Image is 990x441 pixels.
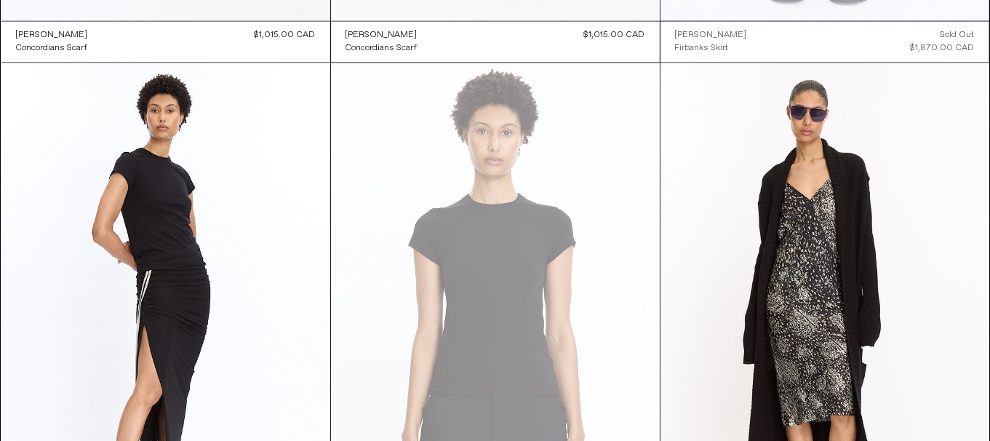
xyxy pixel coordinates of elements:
div: Concordians Scarf [346,42,418,55]
div: Sold out [941,28,975,41]
a: Concordians Scarf [16,41,88,55]
div: Concordians Scarf [16,42,88,55]
div: [PERSON_NAME] [16,29,88,41]
a: Firbanks Skirt [675,41,747,55]
a: [PERSON_NAME] [16,28,88,41]
a: [PERSON_NAME] [346,28,418,41]
div: $1,870.00 CAD [911,41,975,55]
div: $1,015.00 CAD [255,28,316,41]
a: Concordians Scarf [346,41,418,55]
div: Firbanks Skirt [675,42,729,55]
div: $1,015.00 CAD [584,28,645,41]
a: [PERSON_NAME] [675,28,747,41]
div: [PERSON_NAME] [346,29,418,41]
div: [PERSON_NAME] [675,29,747,41]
